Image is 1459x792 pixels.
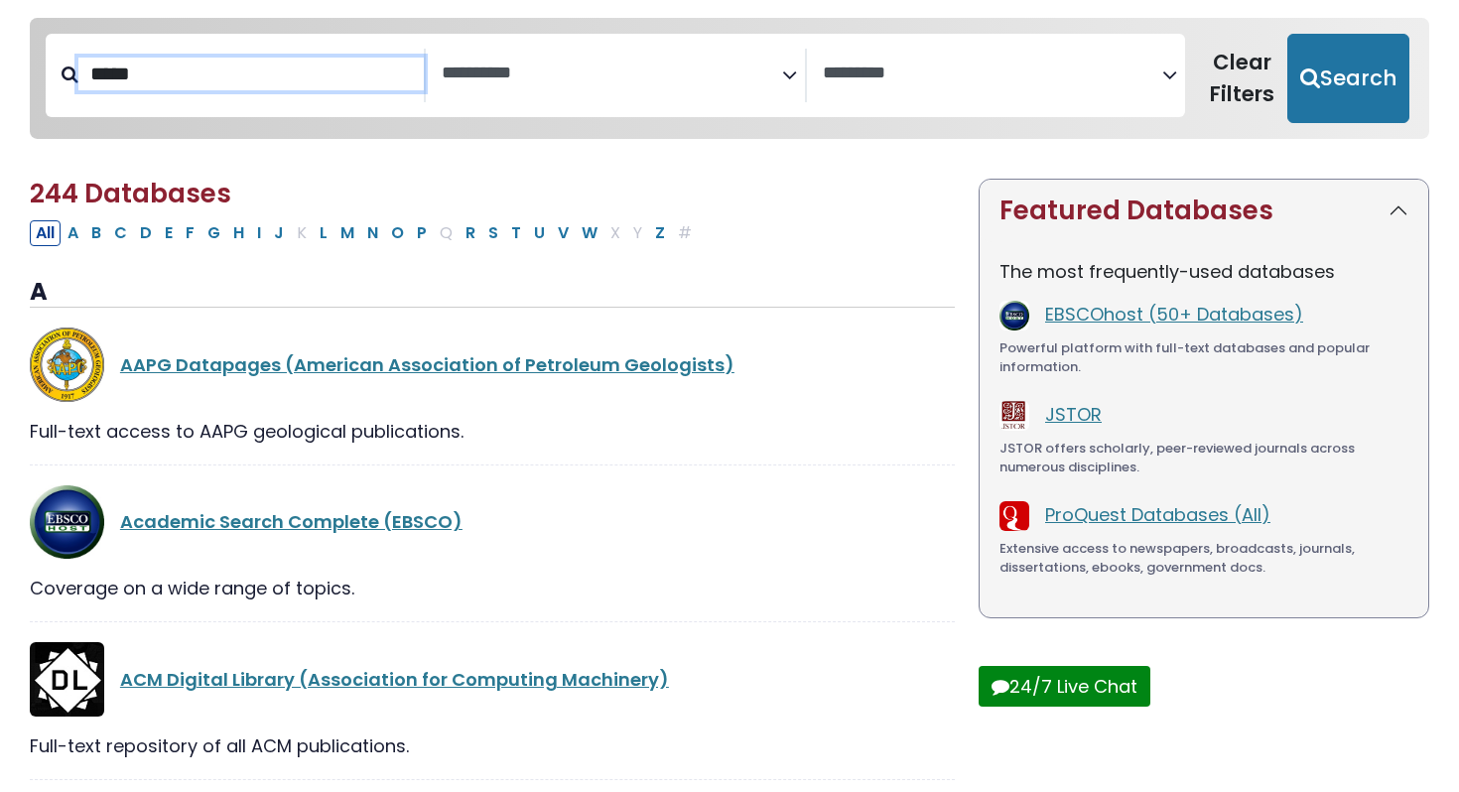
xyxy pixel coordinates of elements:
[999,338,1408,377] div: Powerful platform with full-text databases and popular information.
[85,220,107,246] button: Filter Results B
[1197,34,1287,123] button: Clear Filters
[108,220,133,246] button: Filter Results C
[552,220,575,246] button: Filter Results V
[120,352,734,377] a: AAPG Datapages (American Association of Petroleum Geologists)
[999,258,1408,285] p: The most frequently-used databases
[120,509,463,534] a: Academic Search Complete (EBSCO)
[528,220,551,246] button: Filter Results U
[30,18,1429,139] nav: Search filters
[482,220,504,246] button: Filter Results S
[460,220,481,246] button: Filter Results R
[30,220,61,246] button: All
[134,220,158,246] button: Filter Results D
[1045,402,1102,427] a: JSTOR
[30,176,231,211] span: 244 Databases
[999,439,1408,477] div: JSTOR offers scholarly, peer-reviewed journals across numerous disciplines.
[979,666,1150,707] button: 24/7 Live Chat
[30,219,700,244] div: Alpha-list to filter by first letter of database name
[1287,34,1409,123] button: Submit for Search Results
[180,220,200,246] button: Filter Results F
[980,180,1428,242] button: Featured Databases
[385,220,410,246] button: Filter Results O
[30,732,955,759] div: Full-text repository of all ACM publications.
[251,220,267,246] button: Filter Results I
[62,220,84,246] button: Filter Results A
[1045,302,1303,327] a: EBSCOhost (50+ Databases)
[999,539,1408,578] div: Extensive access to newspapers, broadcasts, journals, dissertations, ebooks, government docs.
[442,64,781,84] textarea: Search
[505,220,527,246] button: Filter Results T
[78,58,424,90] input: Search database by title or keyword
[120,667,669,692] a: ACM Digital Library (Association for Computing Machinery)
[649,220,671,246] button: Filter Results Z
[30,418,955,445] div: Full-text access to AAPG geological publications.
[268,220,290,246] button: Filter Results J
[1045,502,1270,527] a: ProQuest Databases (All)
[334,220,360,246] button: Filter Results M
[411,220,433,246] button: Filter Results P
[159,220,179,246] button: Filter Results E
[823,64,1162,84] textarea: Search
[201,220,226,246] button: Filter Results G
[30,278,955,308] h3: A
[361,220,384,246] button: Filter Results N
[30,575,955,601] div: Coverage on a wide range of topics.
[227,220,250,246] button: Filter Results H
[314,220,333,246] button: Filter Results L
[576,220,603,246] button: Filter Results W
